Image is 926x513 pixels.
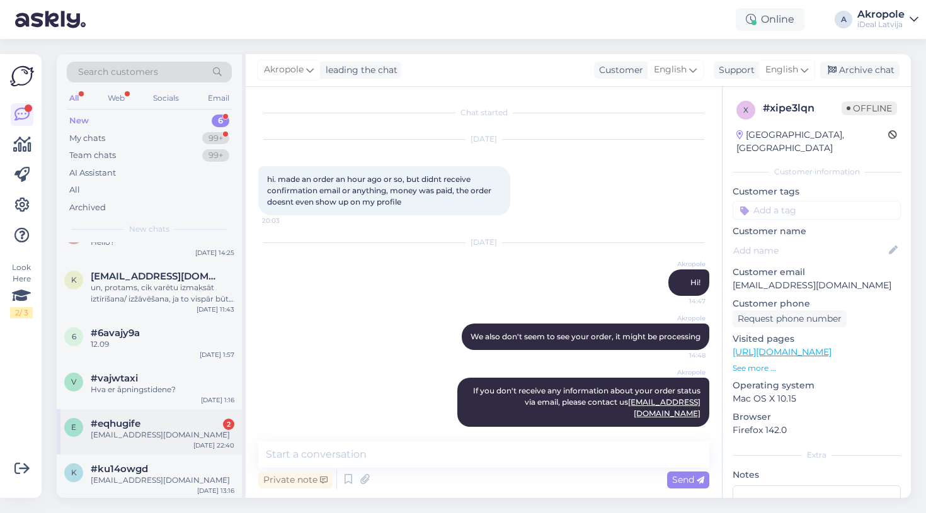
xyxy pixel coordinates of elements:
div: Look Here [10,262,33,319]
div: 2 [223,419,234,430]
div: [EMAIL_ADDRESS][DOMAIN_NAME] [91,475,234,486]
div: [DATE] 1:16 [201,395,234,405]
div: 99+ [202,149,229,162]
span: v [71,377,76,386]
div: Customer [594,64,643,77]
p: Customer name [733,225,901,238]
p: Firefox 142.0 [733,424,901,437]
span: 14:47 [658,296,706,306]
div: # xipe3lqn [763,101,842,116]
span: Search customers [78,65,158,79]
div: Support [714,64,755,77]
a: AkropoleiDeal Latvija [857,9,918,30]
input: Add name [733,244,886,257]
span: #vajwtaxi [91,373,138,384]
div: [DATE] 22:40 [193,441,234,450]
span: k [71,275,77,285]
div: 2 / 3 [10,307,33,319]
p: Notes [733,468,901,482]
div: [DATE] [258,237,709,248]
span: k [71,468,77,477]
div: Archive chat [820,62,900,79]
span: Akropole [658,313,706,323]
div: New [69,115,89,127]
div: Akropole [857,9,905,20]
div: [DATE] 14:25 [195,248,234,257]
div: Hva er åpningstidene? [91,384,234,395]
span: #eqhugife [91,418,140,429]
div: Team chats [69,149,116,162]
span: Offline [842,101,897,115]
div: A [835,11,852,28]
div: Chat started [258,107,709,118]
p: Customer phone [733,297,901,310]
div: All [69,184,80,196]
div: Socials [151,90,181,106]
img: Askly Logo [10,64,34,88]
a: [URL][DOMAIN_NAME] [733,346,832,358]
div: Web [105,90,127,106]
span: New chats [129,223,169,235]
p: Operating system [733,379,901,392]
div: My chats [69,132,105,145]
span: English [654,63,687,77]
div: iDeal Latvija [857,20,905,30]
div: [EMAIL_ADDRESS][DOMAIN_NAME] [91,429,234,441]
span: e [71,422,76,432]
div: Hello? [91,237,234,248]
span: Akropole [264,63,304,77]
div: Customer information [733,166,901,178]
span: #6avajy9a [91,327,140,339]
div: un, protams, cik varētu izmaksāt iztīrīšana/ izžāvēšana, ja to vispār būtu vērts darīt? [91,282,234,305]
div: leading the chat [321,64,397,77]
div: [DATE] 13:16 [197,486,234,495]
span: 14:49 [658,427,706,437]
span: English [765,63,798,77]
div: 6 [212,115,229,127]
span: hi. made an order an hour ago or so, but didnt receive confirmation email or anything, money was ... [267,174,493,206]
span: We also don't seem to see your order, it might be processing [471,332,700,341]
div: [GEOGRAPHIC_DATA], [GEOGRAPHIC_DATA] [736,128,888,155]
span: kezbereb@gmail.com [91,271,222,282]
span: 14:48 [658,351,706,360]
span: Send [672,474,704,485]
div: Archived [69,201,106,214]
span: x [743,105,748,115]
span: Hi! [690,278,700,287]
p: Mac OS X 10.15 [733,392,901,405]
span: If you don't receive any information about your order status via email, please contact us [473,386,702,418]
div: [DATE] 11:43 [197,305,234,314]
div: Extra [733,449,901,461]
p: Browser [733,410,901,424]
div: Email [205,90,232,106]
div: Private note [258,471,333,488]
span: Akropole [658,259,706,269]
span: #ku14owgd [91,463,148,475]
div: Request phone number [733,310,847,327]
div: 99+ [202,132,229,145]
span: 6 [72,332,76,341]
div: AI Assistant [69,167,116,179]
div: [DATE] [258,133,709,145]
input: Add a tag [733,201,901,220]
span: Akropole [658,368,706,377]
p: See more ... [733,363,901,374]
p: Customer email [733,266,901,279]
div: Online [736,8,804,31]
div: [DATE] 1:57 [200,350,234,359]
a: [EMAIL_ADDRESS][DOMAIN_NAME] [628,397,700,418]
p: Visited pages [733,332,901,346]
div: 12.09 [91,339,234,350]
div: All [67,90,81,106]
span: 20:03 [262,216,309,225]
p: Customer tags [733,185,901,198]
p: [EMAIL_ADDRESS][DOMAIN_NAME] [733,279,901,292]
